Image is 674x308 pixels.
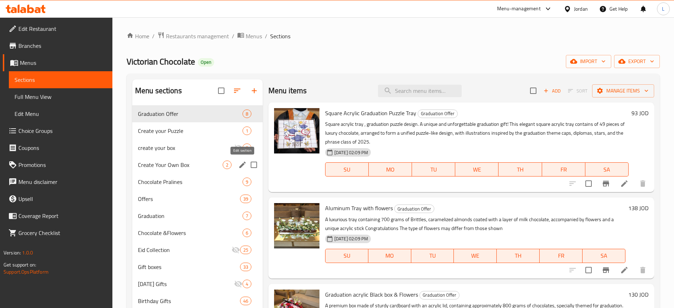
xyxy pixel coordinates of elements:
button: TU [411,249,454,263]
img: Square Acrylic Graduation Puzzle Tray [274,108,319,153]
button: TU [412,162,455,177]
div: Birthday Gifts [138,297,240,305]
span: Select to update [581,176,596,191]
svg: Inactive section [232,246,240,254]
a: Edit Restaurant [3,20,112,37]
svg: Inactive section [234,144,243,152]
span: 1.0.0 [22,248,33,257]
span: Menus [20,58,107,67]
button: Branch-specific-item [597,262,614,279]
span: 9 [243,179,251,185]
div: items [243,212,251,220]
li: / [265,32,267,40]
span: Choice Groups [18,127,107,135]
span: Graduation [138,212,243,220]
span: Select section [526,83,541,98]
span: Aluminum Tray with flowers [325,203,393,213]
span: SU [328,164,366,175]
span: Create your Puzzle [138,127,243,135]
div: Graduation Offer [419,291,459,299]
a: Menu disclaimer [3,173,112,190]
span: 2 [223,162,231,168]
span: 0 [243,145,251,151]
span: Edit Restaurant [18,24,107,33]
div: items [240,195,251,203]
a: Full Menu View [9,88,112,105]
span: Menus [246,32,262,40]
span: Manage items [598,86,648,95]
a: Branches [3,37,112,54]
span: Square Acrylic Graduation Puzzle Tray [325,108,416,118]
a: Restaurants management [157,32,229,41]
a: Promotions [3,156,112,173]
p: Square acrylic tray , graduation puzzle design. A unique and unforgettable graduation gift! This ... [325,120,629,146]
span: Sections [270,32,290,40]
h2: Menu items [268,85,307,96]
div: Chocolate &Flowers [138,229,243,237]
h6: 130 JOD [628,290,648,299]
div: Eid Collection [138,246,232,254]
div: Chocolate Pralines9 [132,173,263,190]
span: Branches [18,41,107,50]
span: Select section first [563,85,592,96]
div: Eid Collection25 [132,241,263,258]
span: 33 [240,264,251,270]
span: Restaurants management [166,32,229,40]
button: Branch-specific-item [597,175,614,192]
span: [DATE] 02:09 PM [332,235,371,242]
span: 8 [243,111,251,117]
h6: 93 JOD [631,108,648,118]
a: Coupons [3,139,112,156]
button: SU [325,249,368,263]
span: Get support on: [4,260,36,269]
div: Graduation7 [132,207,263,224]
span: Version: [4,248,21,257]
span: WE [458,164,496,175]
span: Full Menu View [15,93,107,101]
span: Create Your Own Box [138,161,223,169]
div: items [243,110,251,118]
div: Graduation Offer [418,110,458,118]
span: Select to update [581,263,596,278]
span: 7 [243,213,251,219]
div: Chocolate &Flowers6 [132,224,263,241]
span: SA [585,251,623,261]
span: Edit Menu [15,110,107,118]
button: FR [542,162,585,177]
input: search [378,85,462,97]
span: export [620,57,654,66]
a: Menus [3,54,112,71]
button: import [566,55,611,68]
span: SA [588,164,626,175]
button: delete [634,262,651,279]
a: Upsell [3,190,112,207]
span: import [572,57,606,66]
button: export [614,55,660,68]
div: create your box0 [132,139,263,156]
button: WE [455,162,498,177]
span: Gift boxes [138,263,240,271]
span: Chocolate Pralines [138,178,243,186]
span: FR [545,164,583,175]
div: [DATE] Gifts4 [132,275,263,292]
a: Edit menu item [620,266,629,274]
a: Home [127,32,149,40]
span: 6 [243,230,251,236]
span: Add [542,87,562,95]
button: FR [540,249,583,263]
div: Graduation Offer [394,205,434,213]
li: / [232,32,234,40]
div: Offers [138,195,240,203]
span: WE [457,251,494,261]
div: items [240,246,251,254]
div: items [243,178,251,186]
span: 25 [240,247,251,253]
span: 1 [243,128,251,134]
h6: 138 JOD [628,203,648,213]
span: Open [198,59,214,65]
span: Graduation Offer [418,110,457,118]
span: 39 [240,196,251,202]
button: edit [237,159,248,170]
button: SU [325,162,369,177]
